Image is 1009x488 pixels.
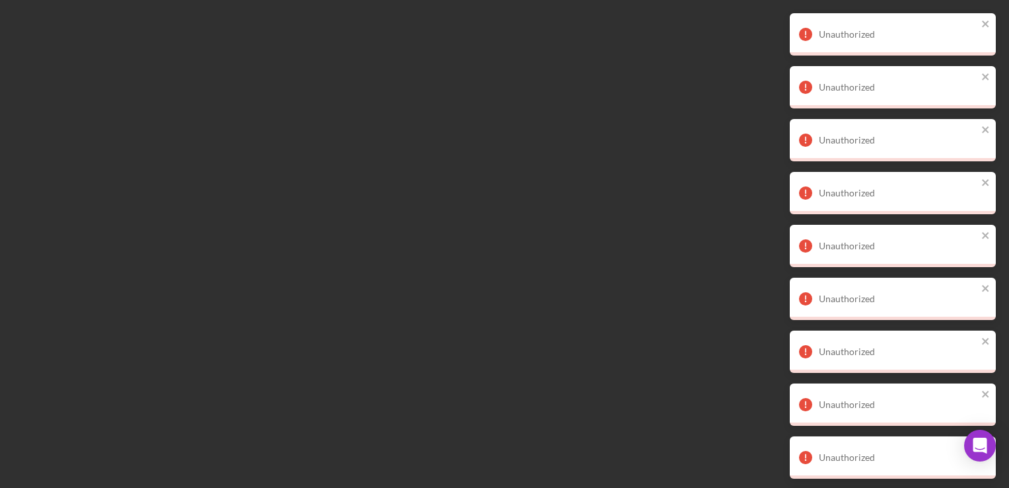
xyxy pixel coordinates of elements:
[819,399,977,410] div: Unauthorized
[819,294,977,304] div: Unauthorized
[819,135,977,145] div: Unauthorized
[981,19,991,31] button: close
[819,452,977,463] div: Unauthorized
[981,283,991,296] button: close
[819,188,977,198] div: Unauthorized
[819,241,977,251] div: Unauthorized
[981,124,991,137] button: close
[819,82,977,93] div: Unauthorized
[964,430,996,462] div: Open Intercom Messenger
[981,230,991,243] button: close
[819,346,977,357] div: Unauthorized
[819,29,977,40] div: Unauthorized
[981,389,991,401] button: close
[981,71,991,84] button: close
[981,177,991,190] button: close
[981,336,991,348] button: close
